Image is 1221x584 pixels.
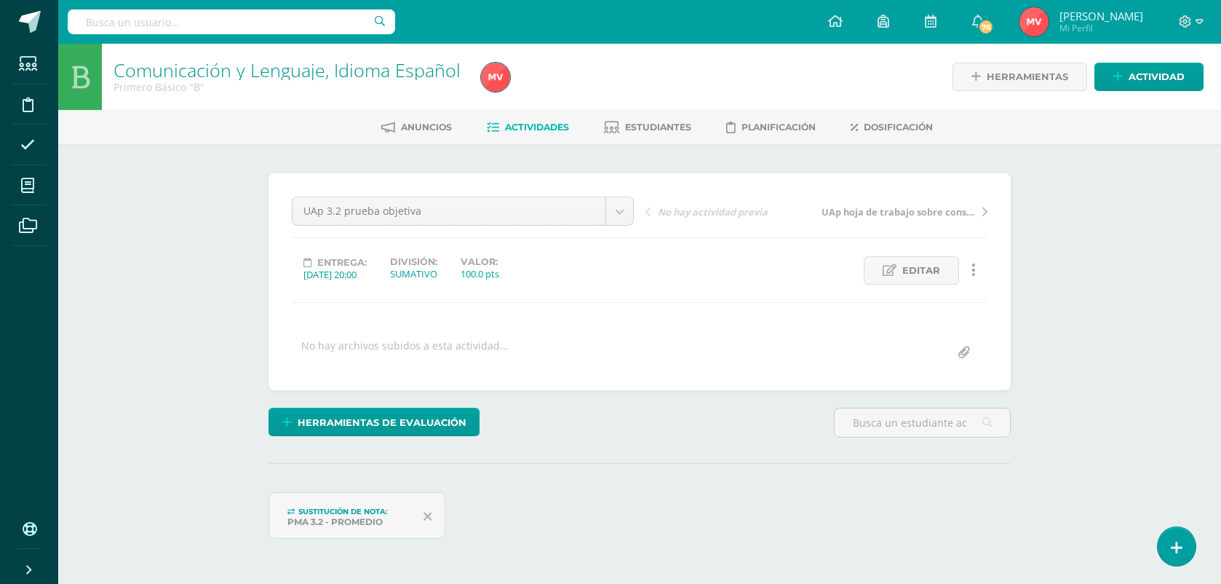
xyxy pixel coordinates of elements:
[303,197,594,225] span: UAp 3.2 prueba objetiva
[390,267,437,280] div: SUMATIVO
[114,60,464,80] h1: Comunicación y Lenguaje, Idioma Español
[487,116,569,139] a: Actividades
[625,122,691,133] span: Estudiantes
[1129,63,1185,90] span: Actividad
[851,116,933,139] a: Dosificación
[726,116,816,139] a: Planificación
[816,204,987,218] a: UAp hoja de trabajo sobre consonantes v,b,c,s,z
[864,122,933,133] span: Dosificación
[401,122,452,133] span: Anuncios
[505,122,569,133] span: Actividades
[287,516,412,527] div: PMA 3.2 - Promedio
[381,116,452,139] a: Anuncios
[390,256,437,267] label: División:
[902,257,940,284] span: Editar
[114,58,461,82] a: Comunicación y Lenguaje, Idioma Español
[317,257,367,268] span: Entrega:
[461,256,499,267] label: Valor:
[293,197,633,225] a: UAp 3.2 prueba objetiva
[461,267,499,280] div: 100.0 pts
[1059,22,1143,34] span: Mi Perfil
[1019,7,1049,36] img: d633705d2caf26de73db2f10b60e18e1.png
[604,116,691,139] a: Estudiantes
[978,19,994,35] span: 78
[269,408,480,436] a: Herramientas de evaluación
[303,268,367,281] div: [DATE] 20:00
[822,205,976,218] span: UAp hoja de trabajo sobre consonantes v,b,c,s,z
[114,80,464,94] div: Primero Básico 'B'
[1059,9,1143,23] span: [PERSON_NAME]
[301,339,509,367] div: No hay archivos subidos a esta actividad...
[298,409,466,436] span: Herramientas de evaluación
[658,205,768,218] span: No hay actividad previa
[481,63,510,92] img: d633705d2caf26de73db2f10b60e18e1.png
[987,63,1068,90] span: Herramientas
[741,122,816,133] span: Planificación
[1094,63,1204,91] a: Actividad
[835,409,1010,437] input: Busca un estudiante aquí...
[68,9,395,34] input: Busca un usuario...
[952,63,1087,91] a: Herramientas
[298,507,388,516] span: Sustitución de nota:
